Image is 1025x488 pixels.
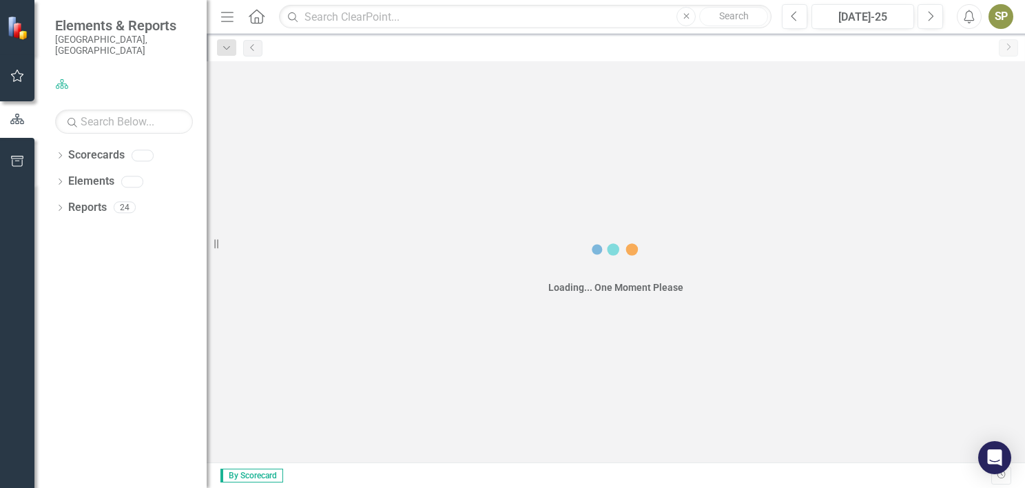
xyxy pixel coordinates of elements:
div: 24 [114,202,136,214]
span: Elements & Reports [55,17,193,34]
button: Search [699,7,768,26]
a: Reports [68,200,107,216]
div: Open Intercom Messenger [978,441,1011,474]
img: ClearPoint Strategy [7,16,31,40]
a: Elements [68,174,114,190]
input: Search ClearPoint... [279,5,772,29]
small: [GEOGRAPHIC_DATA], [GEOGRAPHIC_DATA] [55,34,193,57]
input: Search Below... [55,110,193,134]
a: Scorecards [68,148,125,163]
button: SP [988,4,1013,29]
button: [DATE]-25 [811,4,914,29]
div: Loading... One Moment Please [548,281,683,294]
div: [DATE]-25 [816,9,909,26]
span: Search [719,10,749,21]
span: By Scorecard [220,469,283,482]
